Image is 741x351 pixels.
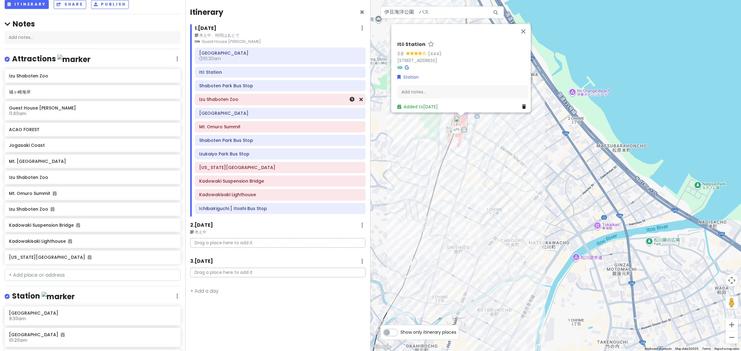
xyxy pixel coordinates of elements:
h6: Kadowaki Suspension Bridge [9,222,176,228]
img: marker [42,292,75,301]
h6: Mt. Omuro Summit [9,191,176,196]
h6: [GEOGRAPHIC_DATA] [9,332,176,337]
div: Add notes... [5,31,181,44]
i: Added to itinerary [61,332,65,337]
h6: Jogasaki Coast [9,142,176,148]
i: Added to itinerary [88,255,91,259]
img: marker [57,55,90,64]
a: Terms (opens in new tab) [702,347,711,350]
h6: 城ヶ崎海岸 [9,89,176,95]
button: Close [516,24,531,39]
a: + Add a day [190,287,219,295]
a: [STREET_ADDRESS] [397,57,437,64]
a: Station [397,74,419,81]
h6: Kadowakisaki Lighthouse [199,192,361,197]
h4: Itinerary [190,7,223,17]
h6: Izu Shaboten Zoo [9,73,176,79]
span: 10:20am [9,337,27,343]
span: Show only itinerary places [400,329,456,336]
h6: [US_STATE][GEOGRAPHIC_DATA] [9,254,176,260]
h6: Itō Station [397,41,425,48]
input: Search a place [380,6,504,19]
h6: Atami Station [199,50,361,56]
img: Google [372,343,392,351]
a: Report a map error [714,347,739,350]
p: Drag a place here to add it [190,268,366,277]
button: Zoom in [726,319,738,331]
small: Guest House [PERSON_NAME] [195,39,366,45]
button: Drag Pegman onto the map to open Street View [726,296,738,309]
i: Added to itinerary [68,239,72,243]
span: 11:40am [9,110,26,117]
input: + Add place or address [5,269,181,281]
i: Added to itinerary [51,207,54,211]
small: 考え中、時間はあとで [195,32,366,39]
h6: 2 . [DATE] [190,222,213,229]
button: Keyboard shortcuts [645,347,672,351]
h6: Itō Station [199,69,361,75]
h6: New York Lamp Museum & Flower Garden [199,165,361,170]
i: Added to itinerary [53,191,57,196]
h6: Shaboten Park Bus Stop [199,83,361,89]
h6: 1 . [DATE] [195,25,216,32]
h4: Station [12,291,75,301]
h6: Ichibairiguchi [ Itoshi Bus Stop [199,206,361,211]
h4: Notes [5,19,181,29]
i: Tripadvisor [397,65,402,70]
h6: Mt. [GEOGRAPHIC_DATA] [9,159,176,164]
a: Added to[DATE] [397,104,438,110]
h6: Kadowakisaki Lighthouse [9,238,176,244]
span: Map data ©2025 [675,347,698,350]
h6: ACAO FOREST [9,127,176,132]
span: 10:20am [199,56,221,62]
a: Delete place [522,103,528,110]
span: Close itinerary [360,7,364,17]
a: Remove from day [359,96,363,103]
i: Added to itinerary [76,223,80,227]
h6: Izu Shaboten Zoo [9,175,176,180]
button: Map camera controls [726,274,738,287]
div: 3.8 [397,50,406,57]
h6: [GEOGRAPHIC_DATA] [9,310,176,316]
h6: 3 . [DATE] [190,258,213,265]
h6: Kadowaki Suspension Bridge [199,178,361,184]
h4: Attractions [12,54,90,64]
h6: Shaboten Park Bus Stop [199,138,361,143]
div: Itō Station [454,116,468,130]
small: 考え中 [190,229,366,235]
div: Add notes... [397,85,528,98]
h6: 山頂駅 [199,110,361,116]
div: (444) [428,50,442,57]
button: Close [360,9,364,16]
span: 9:30am [9,316,26,322]
p: Drag a place here to add it [190,238,366,248]
h6: Guest House [PERSON_NAME] [9,105,176,111]
h6: Izu Shaboten Zoo [199,97,361,102]
h6: Izukaiyo Park Bus Stop [199,151,361,157]
h6: Mt. Omuro Summit [199,124,361,130]
a: Set a time [350,96,354,103]
button: Zoom out [726,331,738,344]
a: Open this area in Google Maps (opens a new window) [372,343,392,351]
h6: Izu Shaboten Zoo [9,206,176,212]
i: Google Maps [405,65,409,70]
a: Star place [428,41,434,48]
